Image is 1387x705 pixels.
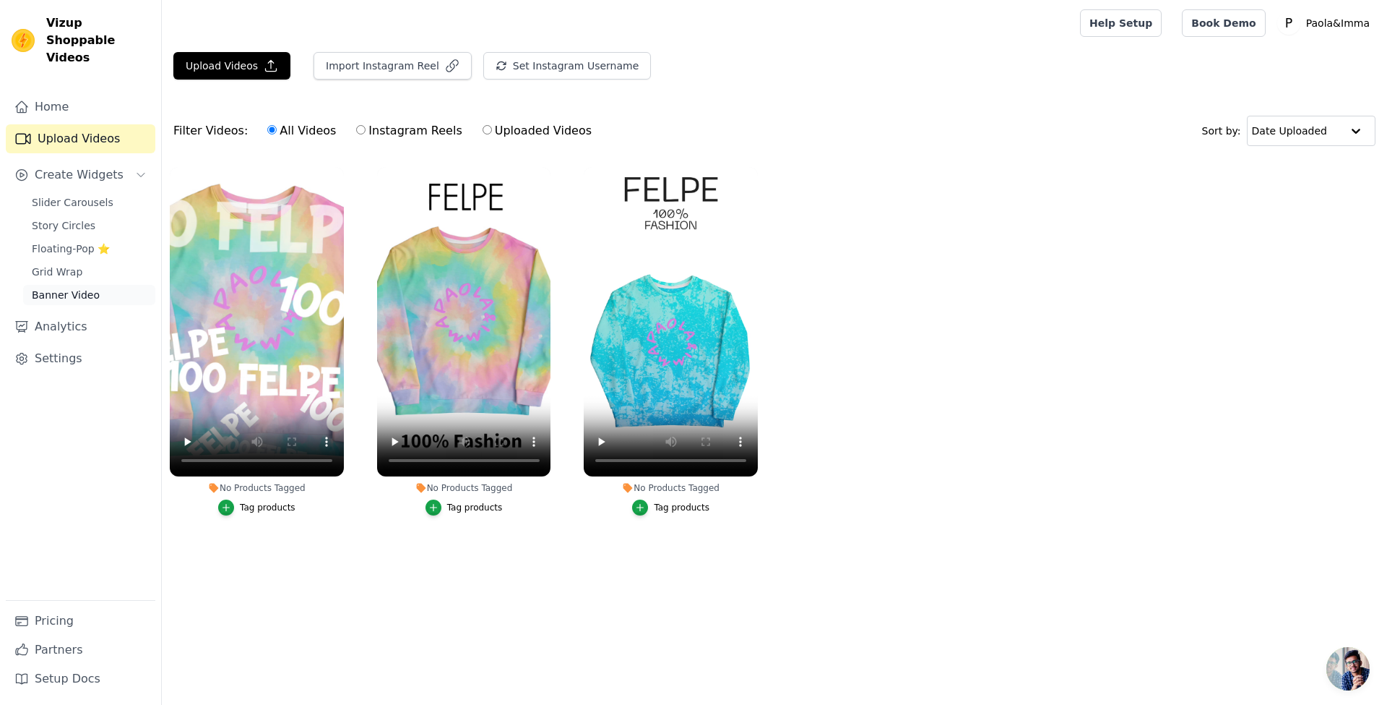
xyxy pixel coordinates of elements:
a: Analytics [6,312,155,341]
a: Setup Docs [6,665,155,693]
button: P Paola&Imma [1277,10,1375,36]
div: No Products Tagged [377,482,551,494]
span: Story Circles [32,218,95,233]
p: Paola&Imma [1300,10,1375,36]
button: Tag products [218,500,295,516]
label: All Videos [267,121,337,140]
span: Slider Carousels [32,195,113,210]
a: Slider Carousels [23,192,155,213]
span: Create Widgets [35,166,124,184]
a: Book Demo [1182,9,1265,37]
text: P [1284,16,1292,30]
a: Help Setup [1080,9,1162,37]
div: Aprire la chat [1326,647,1370,691]
button: Tag products [425,500,503,516]
a: Partners [6,636,155,665]
span: Banner Video [32,288,100,302]
a: Upload Videos [6,124,155,153]
span: Vizup Shoppable Videos [46,14,150,67]
button: Create Widgets [6,161,155,189]
input: Instagram Reels [356,125,366,134]
div: Tag products [654,502,709,513]
div: Sort by: [1202,116,1376,146]
input: All Videos [267,125,277,134]
button: Set Instagram Username [483,52,651,80]
div: Tag products [447,502,503,513]
input: Uploaded Videos [483,125,492,134]
label: Uploaded Videos [482,121,592,140]
label: Instagram Reels [355,121,462,140]
a: Grid Wrap [23,262,155,282]
a: Floating-Pop ⭐ [23,239,155,259]
span: Grid Wrap [32,265,82,279]
div: Tag products [240,502,295,513]
span: Floating-Pop ⭐ [32,242,110,256]
a: Banner Video [23,285,155,305]
button: Tag products [632,500,709,516]
button: Upload Videos [173,52,290,80]
div: No Products Tagged [170,482,344,494]
a: Pricing [6,607,155,636]
a: Settings [6,344,155,373]
img: Vizup [12,29,35,52]
a: Home [6,93,155,121]
div: No Products Tagged [584,482,758,494]
button: Import Instagram Reel [314,52,472,80]
div: Filter Videos: [173,114,600,148]
a: Story Circles [23,215,155,236]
